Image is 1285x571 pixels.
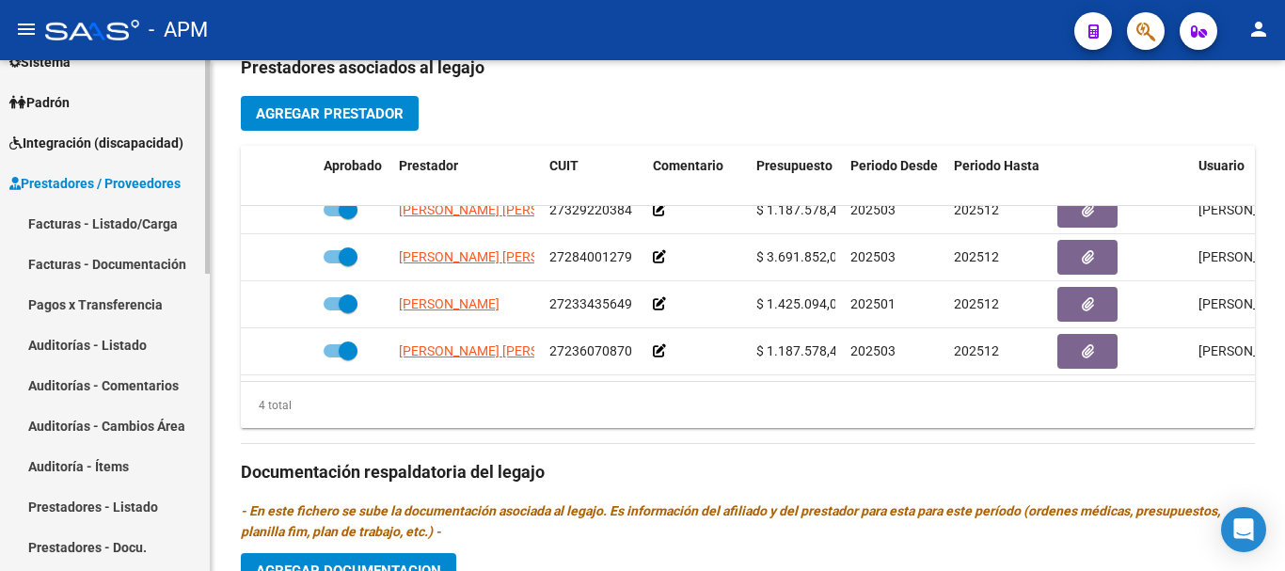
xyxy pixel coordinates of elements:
span: [PERSON_NAME] [399,296,500,311]
span: $ 1.425.094,08 [756,296,845,311]
datatable-header-cell: Periodo Hasta [946,146,1050,208]
datatable-header-cell: Prestador [391,146,542,208]
span: Prestador [399,158,458,173]
span: Aprobado [324,158,382,173]
span: 27233435649 [549,296,632,311]
div: Open Intercom Messenger [1221,507,1266,552]
span: 27329220384 [549,202,632,217]
i: - En este fichero se sube la documentación asociada al legajo. Es información del afiliado y del ... [241,503,1220,539]
mat-icon: menu [15,18,38,40]
span: 202503 [850,202,896,217]
span: Periodo Desde [850,158,938,173]
span: [PERSON_NAME] [PERSON_NAME] [399,249,603,264]
span: Usuario [1198,158,1245,173]
span: [PERSON_NAME] [PERSON_NAME] [399,202,603,217]
datatable-header-cell: Comentario [645,146,749,208]
span: Sistema [9,52,71,72]
span: CUIT [549,158,579,173]
h3: Prestadores asociados al legajo [241,55,1255,81]
mat-icon: person [1247,18,1270,40]
datatable-header-cell: Aprobado [316,146,391,208]
span: Comentario [653,158,723,173]
span: [PERSON_NAME] [PERSON_NAME] [399,343,603,358]
span: 202512 [954,202,999,217]
datatable-header-cell: CUIT [542,146,645,208]
span: $ 3.691.852,00 [756,249,845,264]
span: 202501 [850,296,896,311]
span: $ 1.187.578,40 [756,202,845,217]
span: 202512 [954,343,999,358]
span: 202503 [850,343,896,358]
span: - APM [149,9,208,51]
datatable-header-cell: Presupuesto [749,146,843,208]
span: 202512 [954,296,999,311]
span: Presupuesto [756,158,833,173]
span: 202503 [850,249,896,264]
span: $ 1.187.578,40 [756,343,845,358]
span: 27284001279 [549,249,632,264]
span: 202512 [954,249,999,264]
span: Agregar Prestador [256,105,404,122]
span: 27236070870 [549,343,632,358]
button: Agregar Prestador [241,96,419,131]
h3: Documentación respaldatoria del legajo [241,459,1255,485]
span: Padrón [9,92,70,113]
datatable-header-cell: Periodo Desde [843,146,946,208]
span: Integración (discapacidad) [9,133,183,153]
span: Periodo Hasta [954,158,1039,173]
div: 4 total [241,395,292,416]
span: Prestadores / Proveedores [9,173,181,194]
